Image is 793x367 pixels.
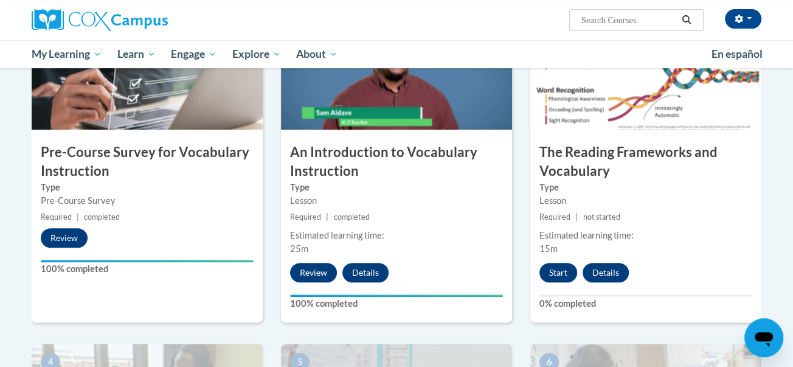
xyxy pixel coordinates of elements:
[290,295,503,297] div: Your progress
[41,181,254,194] label: Type
[539,181,752,194] label: Type
[32,9,263,31] a: Cox Campus
[744,318,783,357] iframe: Button to launch messaging window
[41,228,88,248] button: Review
[326,212,328,222] span: |
[32,8,263,130] img: Course Image
[289,40,346,68] a: About
[41,212,72,222] span: Required
[333,212,369,222] span: completed
[539,263,577,282] button: Start
[281,8,512,130] img: Course Image
[677,13,696,27] button: Search
[539,243,558,254] span: 15m
[290,243,308,254] span: 25m
[41,194,254,208] div: Pre-Course Survey
[530,143,761,181] h3: The Reading Frameworks and Vocabulary
[77,212,79,222] span: |
[41,262,254,276] label: 100% completed
[32,9,168,31] img: Cox Campus
[712,47,763,60] span: En español
[41,260,254,262] div: Your progress
[171,47,216,61] span: Engage
[32,47,102,61] span: My Learning
[24,40,109,68] a: My Learning
[539,229,752,242] div: Estimated learning time:
[725,9,761,29] button: Account Settings
[704,41,770,67] a: En español
[290,212,321,222] span: Required
[539,194,752,208] div: Lesson
[583,263,629,282] button: Details
[224,40,289,68] a: Explore
[84,212,120,222] span: completed
[342,263,389,282] button: Details
[583,212,620,222] span: not started
[290,297,503,310] label: 100% completed
[163,40,224,68] a: Engage
[290,181,503,194] label: Type
[290,263,337,282] button: Review
[296,47,338,61] span: About
[575,212,578,222] span: |
[232,47,281,61] span: Explore
[580,13,677,27] input: Search Courses
[109,40,164,68] a: Learn
[290,229,503,242] div: Estimated learning time:
[530,8,761,130] img: Course Image
[281,143,512,181] h3: An Introduction to Vocabulary Instruction
[13,40,780,68] div: Main menu
[539,297,752,310] label: 0% completed
[290,194,503,208] div: Lesson
[539,212,570,222] span: Required
[117,47,156,61] span: Learn
[32,143,263,181] h3: Pre-Course Survey for Vocabulary Instruction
